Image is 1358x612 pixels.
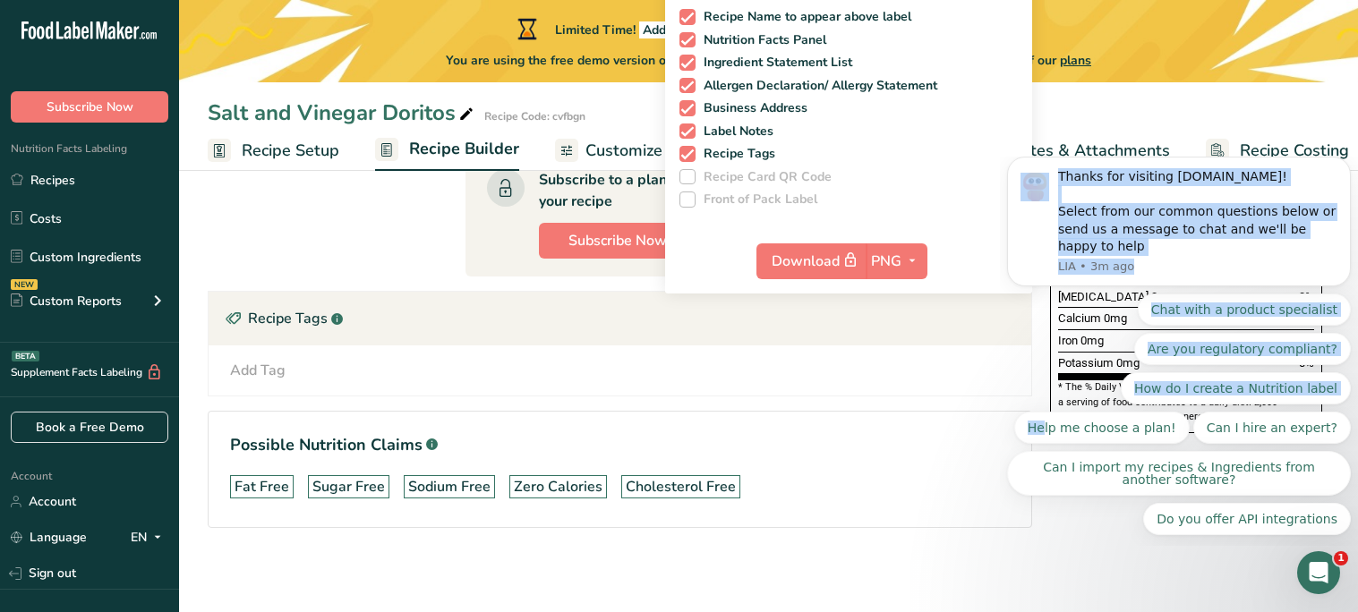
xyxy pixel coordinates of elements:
[12,351,39,361] div: BETA
[1206,131,1349,171] a: Recipe Costing
[47,98,133,116] span: Subscribe Now
[312,476,385,497] div: Sugar Free
[11,412,168,443] a: Book a Free Demo
[131,527,168,548] div: EN
[230,433,1010,457] h1: Possible Nutrition Claims
[409,137,519,161] span: Recipe Builder
[446,51,1091,70] span: You are using the free demo version of [DOMAIN_NAME], to unlock all features please choose one of...
[208,131,339,171] a: Recipe Setup
[772,250,861,272] span: Download
[866,243,927,279] button: PNG
[626,476,736,497] div: Cholesterol Free
[585,139,709,163] span: Customize Label
[639,21,764,38] span: Additional 15% OFF
[696,123,774,140] span: Label Notes
[11,292,122,310] div: Custom Reports
[235,476,289,497] div: Fat Free
[539,169,739,212] div: Subscribe to a plan to Unlock your recipe
[11,91,168,123] button: Subscribe Now
[696,55,853,71] span: Ingredient Statement List
[514,476,602,497] div: Zero Calories
[514,18,883,39] div: Limited Time!
[1000,157,1358,546] iframe: Intercom notifications message
[696,32,827,48] span: Nutrition Facts Panel
[209,292,1031,345] div: Recipe Tags
[696,191,818,208] span: Front of Pack Label
[11,279,38,290] div: NEW
[979,131,1170,171] a: Notes & Attachments
[1334,551,1348,565] span: 1
[555,131,709,171] a: Customize Label
[375,129,519,172] a: Recipe Builder
[408,476,491,497] div: Sodium Free
[871,251,901,272] span: PNG
[539,223,696,259] button: Subscribe Now
[696,169,833,185] span: Recipe Card QR Code
[756,243,866,279] button: Download
[1240,139,1349,163] span: Recipe Costing
[1297,551,1340,594] iframe: Intercom live chat
[696,100,808,116] span: Business Address
[696,78,938,94] span: Allergen Declaration/ Allergy Statement
[696,146,776,162] span: Recipe Tags
[484,108,585,124] div: Recipe Code: cvfbgn
[230,360,286,381] div: Add Tag
[568,230,667,251] span: Subscribe Now
[208,97,477,129] div: Salt and Vinegar Doritos
[1010,139,1170,163] span: Notes & Attachments
[11,522,87,553] a: Language
[242,139,339,163] span: Recipe Setup
[696,9,912,25] span: Recipe Name to appear above label
[1060,52,1091,69] span: plans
